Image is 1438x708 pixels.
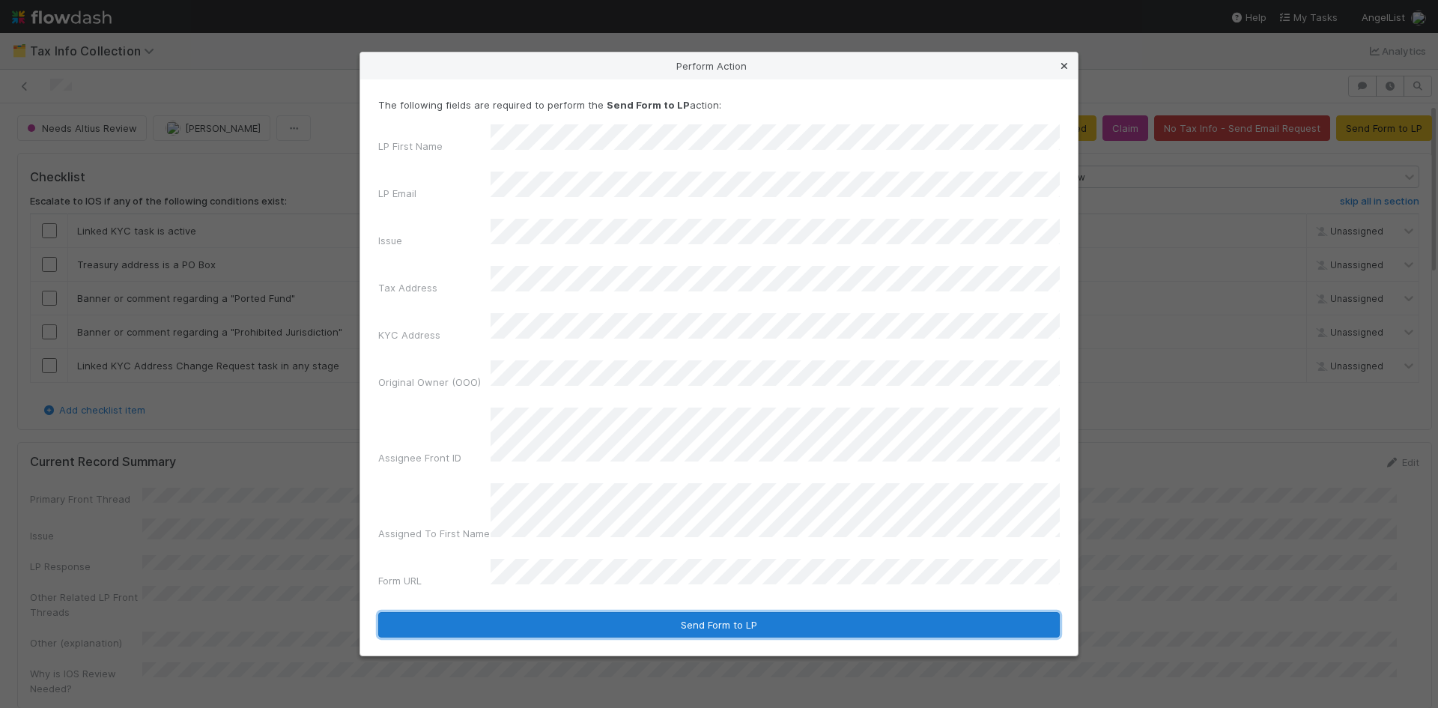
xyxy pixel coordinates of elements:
[378,612,1060,638] button: Send Form to LP
[607,99,690,111] strong: Send Form to LP
[378,233,402,248] label: Issue
[378,375,481,390] label: Original Owner (OOO)
[378,139,443,154] label: LP First Name
[378,186,416,201] label: LP Email
[378,280,437,295] label: Tax Address
[378,97,1060,112] p: The following fields are required to perform the action:
[378,450,461,465] label: Assignee Front ID
[360,52,1078,79] div: Perform Action
[378,573,422,588] label: Form URL
[378,526,490,541] label: Assigned To First Name
[378,327,440,342] label: KYC Address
